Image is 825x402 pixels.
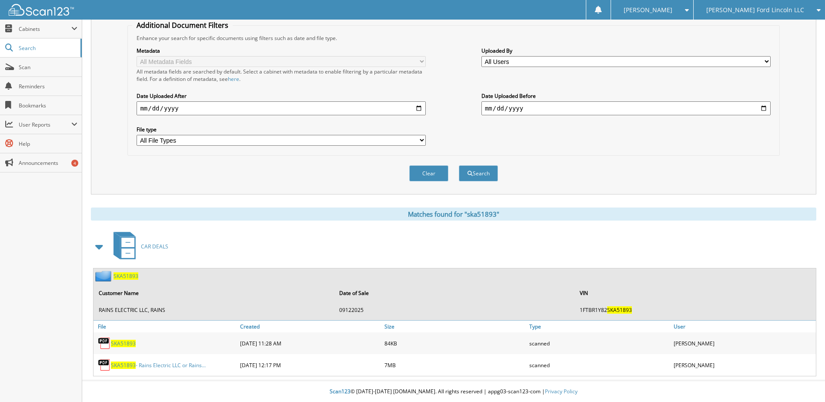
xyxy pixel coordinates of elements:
div: [DATE] 12:17 PM [238,356,382,374]
div: Enhance your search for specific documents using filters such as date and file type. [132,34,775,42]
td: 09122025 [335,303,574,317]
span: CAR DEALS [141,243,168,250]
a: SKA51893- Rains Electric LLC or Rains... [111,362,206,369]
a: SKA51893 [111,340,136,347]
button: Clear [409,165,448,181]
span: SKA51893 [111,362,136,369]
iframe: Chat Widget [782,360,825,402]
div: 4 [71,160,78,167]
input: start [137,101,426,115]
a: Privacy Policy [545,388,578,395]
a: Created [238,321,382,332]
span: Scan [19,64,77,71]
span: Announcements [19,159,77,167]
th: VIN [575,284,815,302]
a: here [228,75,239,83]
a: CAR DEALS [108,229,168,264]
label: Date Uploaded After [137,92,426,100]
input: end [481,101,771,115]
td: 1FTBR1Y82 [575,303,815,317]
span: [PERSON_NAME] Ford Lincoln LLC [706,7,804,13]
label: Uploaded By [481,47,771,54]
div: scanned [527,356,671,374]
label: Date Uploaded Before [481,92,771,100]
a: File [94,321,238,332]
label: Metadata [137,47,426,54]
a: Type [527,321,671,332]
div: 84KB [382,335,527,352]
div: [PERSON_NAME] [671,335,816,352]
a: User [671,321,816,332]
span: Search [19,44,76,52]
span: Bookmarks [19,102,77,109]
div: [DATE] 11:28 AM [238,335,382,352]
span: [PERSON_NAME] [624,7,672,13]
a: Size [382,321,527,332]
span: SKA51893 [607,306,632,314]
span: Help [19,140,77,147]
legend: Additional Document Filters [132,20,233,30]
img: scan123-logo-white.svg [9,4,74,16]
img: PDF.png [98,358,111,372]
img: PDF.png [98,337,111,350]
td: RAINS ELECTRIC LLC, RAINS [94,303,334,317]
div: scanned [527,335,671,352]
th: Date of Sale [335,284,574,302]
th: Customer Name [94,284,334,302]
div: Matches found for "ska51893" [91,208,816,221]
button: Search [459,165,498,181]
img: folder2.png [95,271,114,281]
label: File type [137,126,426,133]
span: User Reports [19,121,71,128]
div: 7MB [382,356,527,374]
span: Cabinets [19,25,71,33]
div: All metadata fields are searched by default. Select a cabinet with metadata to enable filtering b... [137,68,426,83]
span: Scan123 [330,388,351,395]
div: [PERSON_NAME] [671,356,816,374]
a: SKA51893 [114,272,138,280]
span: Reminders [19,83,77,90]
